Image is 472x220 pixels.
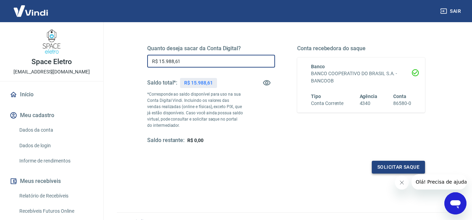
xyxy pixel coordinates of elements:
[187,138,204,143] span: R$ 0,00
[8,0,53,21] img: Vindi
[393,94,406,99] span: Conta
[147,45,275,52] h5: Quanto deseja sacar da Conta Digital?
[439,5,464,18] button: Sair
[17,189,95,203] a: Relatório de Recebíveis
[311,94,321,99] span: Tipo
[17,204,95,218] a: Recebíveis Futuros Online
[372,161,425,174] button: Solicitar saque
[147,91,243,129] p: *Corresponde ao saldo disponível para uso na sua Conta Digital Vindi. Incluindo os valores das ve...
[38,28,66,55] img: 2ec20d3e-67c4-44fe-8232-dd5b65712c76.jpeg
[17,154,95,168] a: Informe de rendimentos
[4,5,58,10] span: Olá! Precisa de ajuda?
[184,79,213,87] p: R$ 15.988,61
[8,108,95,123] button: Meu cadastro
[311,70,411,85] h6: BANCO COOPERATIVO DO BRASIL S.A. - BANCOOB
[147,137,185,144] h5: Saldo restante:
[13,68,90,76] p: [EMAIL_ADDRESS][DOMAIN_NAME]
[31,58,72,65] p: Space Eletro
[360,94,378,99] span: Agência
[17,123,95,137] a: Dados da conta
[444,192,466,214] iframe: Botão para abrir a janela de mensagens
[297,45,425,52] h5: Conta recebedora do saque
[17,139,95,153] a: Dados de login
[8,87,95,102] a: Início
[147,79,177,86] h5: Saldo total*:
[311,64,325,69] span: Banco
[395,176,409,190] iframe: Fechar mensagem
[8,174,95,189] button: Meus recebíveis
[311,100,343,107] h6: Conta Corrente
[393,100,411,107] h6: 86580-0
[360,100,378,107] h6: 4340
[412,174,466,190] iframe: Mensagem da empresa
